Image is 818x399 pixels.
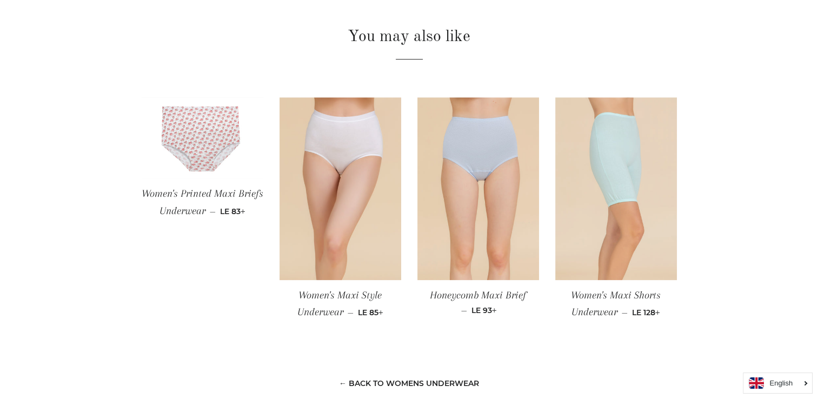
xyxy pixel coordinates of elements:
h2: You may also like [142,25,677,48]
span: — [461,305,467,315]
span: — [210,207,216,216]
i: English [769,380,793,387]
a: English [749,377,807,389]
a: Honeycomb Maxi Brief — LE 93 [417,280,539,324]
span: — [348,308,354,317]
a: ← Back to Womens Underwear [339,378,479,388]
span: LE 83 [220,207,245,216]
span: Women's Maxi Style Underwear [297,289,382,318]
a: Women's Printed Maxi Briefs Underwear — LE 83 [142,178,263,227]
a: Women's Maxi Shorts Underwear — LE 128 [555,280,677,328]
span: LE 85 [358,308,383,317]
span: LE 93 [471,305,497,315]
span: Honeycomb Maxi Brief [430,289,526,301]
span: Women's Maxi Shorts Underwear [571,289,661,318]
span: LE 128 [632,308,660,317]
span: — [622,308,628,317]
a: Women's Maxi Style Underwear — LE 85 [280,280,401,328]
span: Women's Printed Maxi Briefs Underwear [142,188,263,216]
